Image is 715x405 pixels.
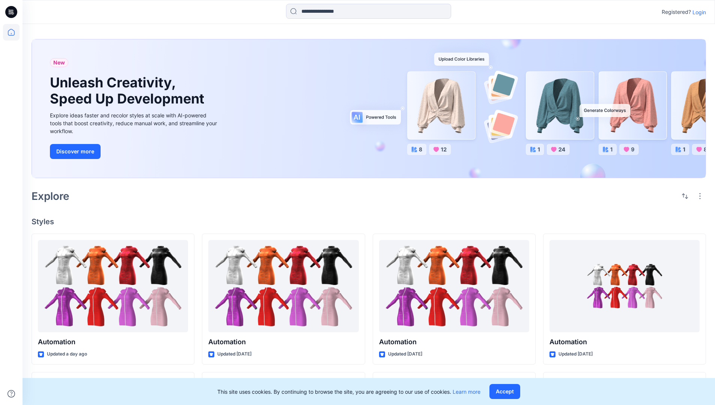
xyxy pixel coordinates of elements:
[379,337,529,347] p: Automation
[558,350,593,358] p: Updated [DATE]
[388,350,422,358] p: Updated [DATE]
[453,388,480,395] a: Learn more
[217,350,251,358] p: Updated [DATE]
[50,111,219,135] div: Explore ideas faster and recolor styles at scale with AI-powered tools that boost creativity, red...
[50,144,219,159] a: Discover more
[38,240,188,333] a: Automation
[53,58,65,67] span: New
[692,8,706,16] p: Login
[208,337,358,347] p: Automation
[38,337,188,347] p: Automation
[47,350,87,358] p: Updated a day ago
[549,240,700,333] a: Automation
[379,240,529,333] a: Automation
[662,7,691,16] p: Registered?
[32,190,69,202] h2: Explore
[50,144,101,159] button: Discover more
[217,388,480,396] p: This site uses cookies. By continuing to browse the site, you are agreeing to our use of cookies.
[50,75,208,107] h1: Unleash Creativity, Speed Up Development
[32,217,706,226] h4: Styles
[208,240,358,333] a: Automation
[549,337,700,347] p: Automation
[489,384,520,399] button: Accept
